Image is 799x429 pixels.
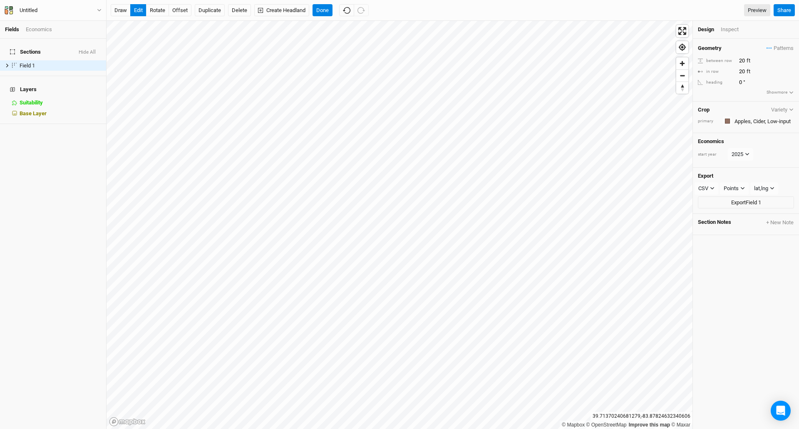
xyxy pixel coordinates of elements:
button: edit [130,4,146,17]
h4: Crop [698,107,710,113]
div: Suitability [20,99,101,106]
div: Base Layer [20,110,101,117]
button: Patterns [766,44,794,53]
div: in row [698,69,734,75]
button: Undo (^z) [339,4,354,17]
a: Improve this map [629,422,670,428]
h4: Geometry [698,45,722,52]
button: rotate [146,4,169,17]
div: heading [698,79,734,86]
div: between row [698,58,734,64]
a: OpenStreetMap [586,422,627,428]
span: Sections [10,49,41,55]
button: Done [313,4,333,17]
button: draw [111,4,131,17]
div: CSV [698,184,708,193]
div: Field 1 [20,62,101,69]
a: Mapbox logo [109,417,146,427]
div: lat,lng [754,184,768,193]
button: Share [774,4,795,17]
a: Preview [744,4,770,17]
button: Showmore [766,89,794,96]
button: 2025 [728,148,753,161]
span: Section Notes [698,219,731,226]
button: Points [720,182,749,195]
span: Field 1 [20,62,35,69]
div: 39.71370240681279 , -83.87824632340606 [591,412,692,421]
a: Fields [5,26,19,32]
span: Suitability [20,99,43,106]
div: Untitled [20,6,37,15]
button: ExportField 1 [698,196,794,209]
div: Points [724,184,739,193]
button: Untitled [4,6,102,15]
button: lat,lng [750,182,778,195]
div: Open Intercom Messenger [771,401,791,421]
button: offset [169,4,191,17]
button: CSV [695,182,718,195]
h4: Layers [5,81,101,98]
div: Design [698,26,714,33]
button: Hide All [78,50,96,55]
span: Patterns [767,44,794,52]
span: Base Layer [20,110,47,117]
button: Reset bearing to north [676,82,688,94]
button: + New Note [766,219,794,226]
button: Variety [771,107,794,113]
canvas: Map [107,21,692,429]
a: Maxar [671,422,690,428]
button: Zoom out [676,69,688,82]
button: Duplicate [195,4,225,17]
button: Find my location [676,41,688,53]
div: Economics [26,26,52,33]
input: Apples, Cider, Low-input [732,116,794,126]
div: primary [698,118,719,124]
a: Mapbox [562,422,585,428]
button: Zoom in [676,57,688,69]
button: Delete [228,4,251,17]
button: Redo (^Z) [354,4,369,17]
h4: Export [698,173,794,179]
button: Enter fullscreen [676,25,688,37]
button: Create Headland [254,4,309,17]
h4: Economics [698,138,794,145]
div: Inspect [721,26,750,33]
span: Zoom out [676,70,688,82]
div: start year [698,151,727,158]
